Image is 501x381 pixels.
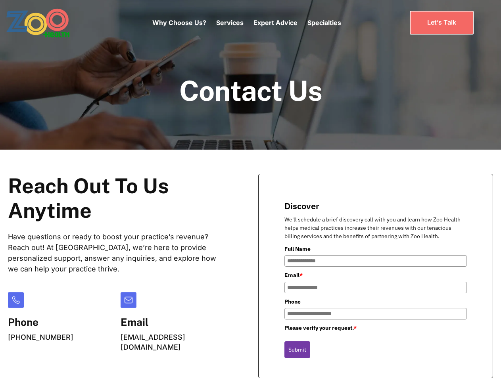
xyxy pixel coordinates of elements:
button: Submit [284,341,310,358]
a: Let’s Talk [410,11,474,34]
h5: Phone [8,316,73,328]
label: Email [284,271,467,279]
a: [PHONE_NUMBER] [8,333,73,341]
h5: Email [121,316,227,328]
title: Discover [284,200,467,212]
p: We'll schedule a brief discovery call with you and learn how Zoo Health helps medical practices i... [284,216,467,241]
label: Full Name [284,244,467,253]
h1: Contact Us [179,75,322,106]
div: Services [216,6,244,39]
a: Why Choose Us? [152,19,206,27]
a: [EMAIL_ADDRESS][DOMAIN_NAME] [121,333,185,351]
label: Phone [284,297,467,306]
div: Specialties [307,6,341,39]
a: home [6,8,91,38]
a: Specialties [307,19,341,27]
p: Services [216,18,244,27]
a: Expert Advice [253,19,298,27]
h2: Reach Out To Us Anytime [8,174,227,223]
label: Please verify your request. [284,323,467,332]
p: Have questions or ready to boost your practice’s revenue? Reach out! At [GEOGRAPHIC_DATA], we’re ... [8,231,227,274]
